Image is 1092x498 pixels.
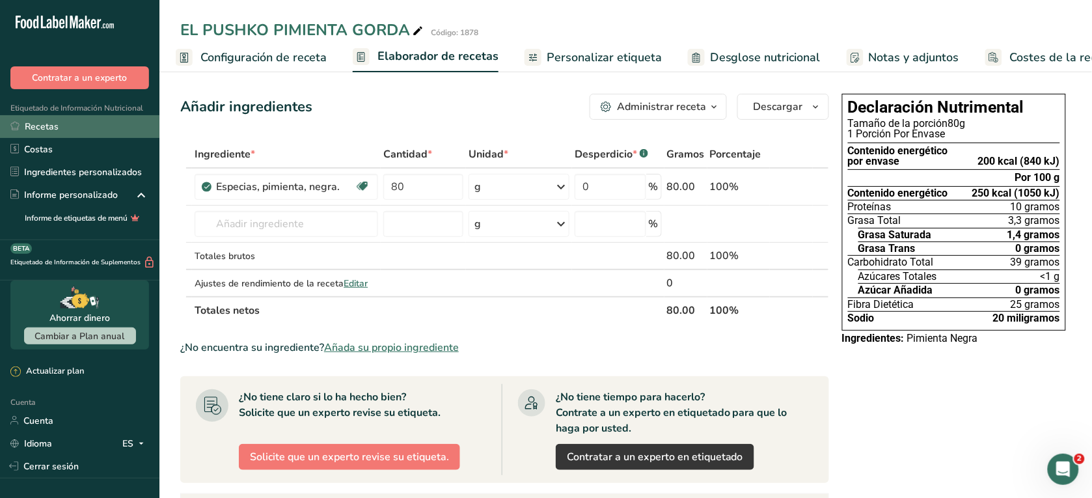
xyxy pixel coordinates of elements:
[24,165,142,179] font: Ingredientes personalizados
[667,275,705,291] div: 0
[710,146,761,162] span: Porcentaje
[993,313,1060,324] span: 20 miligramos
[848,202,892,212] span: Proteínas
[1007,230,1060,240] span: 1,4 gramos
[239,444,460,470] button: Solicite que un experto revise su etiqueta.
[869,49,959,66] span: Notas y adjuntos
[848,257,934,268] span: Carbohidrato Total
[575,146,633,162] font: Desperdicio
[1009,215,1060,226] span: 3,3 gramos
[1011,299,1060,310] span: 25 gramos
[474,216,481,232] div: g
[556,444,754,470] a: Contratar a un experto en etiquetado
[710,179,767,195] div: 100%
[35,330,125,342] span: Cambiar a Plan anual
[667,147,705,161] font: Gramos
[848,215,901,226] span: Grasa Total
[49,311,110,325] div: Ahorrar dinero
[324,340,459,355] span: Añada su propio ingrediente
[24,327,136,344] button: Cambiar a Plan anual
[707,296,770,324] th: 100%
[754,99,803,115] span: Descargar
[858,271,937,282] span: Azúcares Totales
[972,188,1060,199] span: 250 kcal (1050 kJ)
[1016,243,1060,254] span: 0 gramos
[978,156,1060,167] div: 200 kcal (840 kJ)
[180,340,324,355] font: ¿No encuentra su ingrediente?
[195,277,368,290] font: Ajustes de rendimiento de la receta
[710,248,767,264] div: 100%
[24,437,52,450] font: Idioma
[23,414,53,428] font: Cuenta
[469,147,504,161] font: Unidad
[180,96,312,118] div: Añadir ingredientes
[474,179,481,195] div: g
[547,49,662,66] span: Personalizar etiqueta
[195,147,251,161] font: Ingrediente
[556,389,813,436] div: ¿No tiene tiempo para hacerlo? Contrate a un experto en etiquetado para que lo haga por usted.
[858,243,916,254] span: Grasa Trans
[848,118,1060,129] div: 80g
[180,18,410,42] font: EL PUSHKO PIMIENTA GORDA
[24,188,118,202] font: Informe personalizado
[431,27,478,38] div: Código: 1878
[383,147,428,161] font: Cantidad
[848,146,948,167] div: Contenido energético por envase
[377,48,498,65] span: Elaborador de recetas
[25,120,59,133] font: Recetas
[847,43,959,72] a: Notas y adjuntos
[667,248,705,264] div: 80.00
[858,285,933,296] span: Azúcar Añadida
[710,49,821,66] span: Desglose nutricional
[848,188,948,199] span: Contenido energético
[10,258,141,268] font: Etiquetado de Información de Suplementos
[176,43,327,72] a: Configuración de receta
[25,212,128,224] font: Informe de etiquetas de menú
[239,389,441,421] div: ¿No tiene claro si lo ha hecho bien? Solicite que un experto revise su etiqueta.
[848,299,914,310] span: Fibra Dietética
[353,42,498,73] a: Elaborador de recetas
[195,249,378,263] div: Totales brutos
[1048,454,1079,485] iframe: Intercom live chat
[737,94,829,120] button: Descargar
[10,66,149,89] button: Contratar a un experto
[664,296,707,324] th: 80.00
[192,296,664,324] th: Totales netos
[858,230,932,240] span: Grasa Saturada
[216,179,355,195] div: Especias, pimienta, negra.
[26,365,84,378] font: Actualizar plan
[667,179,705,195] div: 80.00
[848,117,948,130] span: Tamaño de la porción
[195,211,378,237] input: Añadir ingrediente
[848,100,1060,116] h1: Declaración Nutrimental
[525,43,662,72] a: Personalizar etiqueta
[250,449,449,465] span: Solicite que un experto revise su etiqueta.
[848,129,1060,139] div: 1 Porción Por Envase
[122,437,133,450] font: ES
[907,332,978,344] span: Pimienta Negra
[24,143,53,156] font: Costas
[1041,271,1060,282] span: <1 g
[842,332,905,344] span: Ingredientes:
[1016,285,1060,296] span: 0 gramos
[848,313,875,324] span: Sodio
[200,49,327,66] span: Configuración de receta
[617,99,706,115] div: Administrar receta
[590,94,727,120] button: Administrar receta
[1015,173,1060,183] div: Por 100 g
[344,277,368,290] span: Editar
[1074,454,1085,464] span: 2
[10,243,32,254] div: BETA
[23,460,79,473] font: Cerrar sesión
[1011,202,1060,212] span: 10 gramos
[1011,257,1060,268] span: 39 gramos
[688,43,821,72] a: Desglose nutricional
